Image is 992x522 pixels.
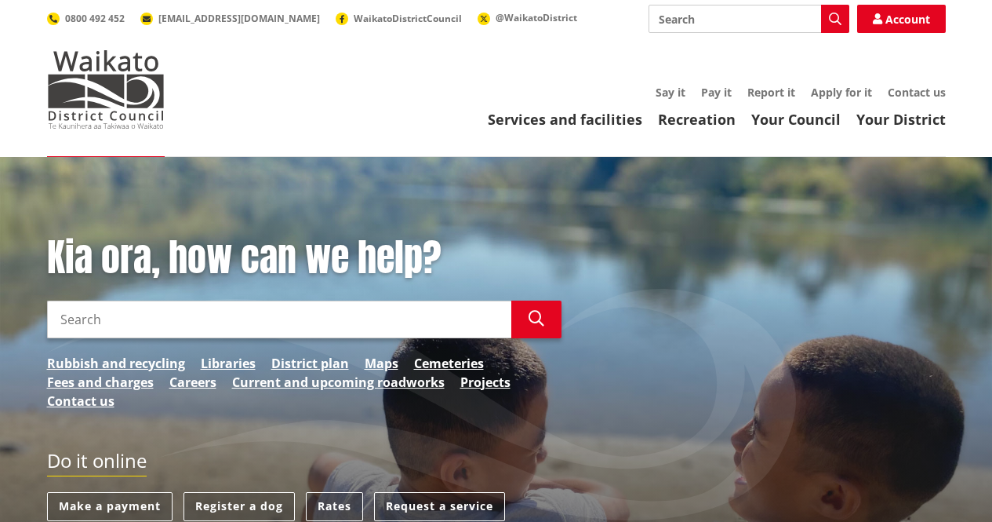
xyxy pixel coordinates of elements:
span: 0800 492 452 [65,12,125,25]
a: @WaikatoDistrict [478,11,577,24]
a: Rates [306,492,363,521]
a: Request a service [374,492,505,521]
a: Apply for it [811,85,872,100]
a: Make a payment [47,492,173,521]
a: [EMAIL_ADDRESS][DOMAIN_NAME] [140,12,320,25]
input: Search input [47,301,511,338]
a: Fees and charges [47,373,154,392]
a: Your District [856,110,946,129]
a: Register a dog [184,492,295,521]
span: @WaikatoDistrict [496,11,577,24]
span: WaikatoDistrictCouncil [354,12,462,25]
h1: Kia ora, how can we help? [47,235,561,281]
h2: Do it online [47,450,147,477]
a: Report it [747,85,795,100]
a: 0800 492 452 [47,12,125,25]
a: Contact us [888,85,946,100]
a: WaikatoDistrictCouncil [336,12,462,25]
a: District plan [271,354,349,373]
input: Search input [649,5,849,33]
a: Careers [169,373,216,392]
a: Say it [656,85,685,100]
a: Services and facilities [488,110,642,129]
a: Libraries [201,354,256,373]
a: Pay it [701,85,732,100]
a: Maps [365,354,398,373]
a: Your Council [751,110,841,129]
img: Waikato District Council - Te Kaunihera aa Takiwaa o Waikato [47,50,165,129]
a: Rubbish and recycling [47,354,185,373]
a: Cemeteries [414,354,484,373]
a: Recreation [658,110,736,129]
a: Contact us [47,392,114,411]
a: Current and upcoming roadworks [232,373,445,392]
a: Account [857,5,946,33]
a: Projects [460,373,511,392]
span: [EMAIL_ADDRESS][DOMAIN_NAME] [158,12,320,25]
